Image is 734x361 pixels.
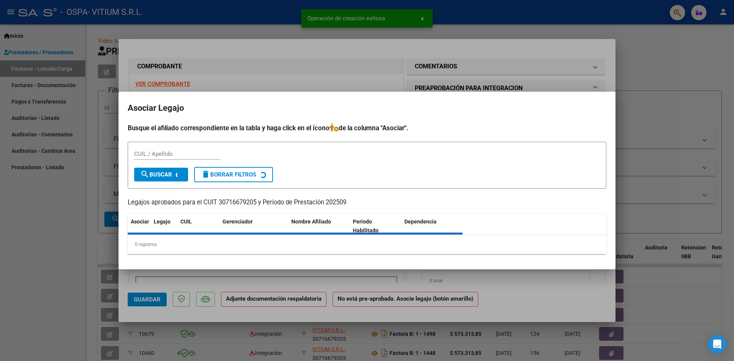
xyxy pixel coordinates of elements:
h4: Busque el afiliado correspondiente en la tabla y haga click en el ícono de la columna "Asociar". [128,123,606,133]
div: Open Intercom Messenger [708,335,726,353]
datatable-header-cell: Periodo Habilitado [350,214,401,239]
button: Buscar [134,168,188,181]
datatable-header-cell: Gerenciador [219,214,288,239]
span: Nombre Afiliado [291,219,331,225]
span: Dependencia [404,219,437,225]
span: Periodo Habilitado [353,219,378,233]
span: Legajo [154,219,171,225]
datatable-header-cell: CUIL [177,214,219,239]
datatable-header-cell: Legajo [151,214,177,239]
p: Legajos aprobados para el CUIT 30716679205 y Período de Prestación 202509 [128,198,606,207]
span: Gerenciador [222,219,253,225]
datatable-header-cell: Nombre Afiliado [288,214,350,239]
span: Buscar [140,171,172,178]
mat-icon: search [140,170,149,179]
h2: Asociar Legajo [128,101,606,115]
span: CUIL [180,219,192,225]
mat-icon: delete [201,170,210,179]
datatable-header-cell: Dependencia [401,214,463,239]
div: 0 registros [128,235,606,254]
span: Borrar Filtros [201,171,256,178]
datatable-header-cell: Asociar [128,214,151,239]
button: Borrar Filtros [194,167,273,182]
span: Asociar [131,219,149,225]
